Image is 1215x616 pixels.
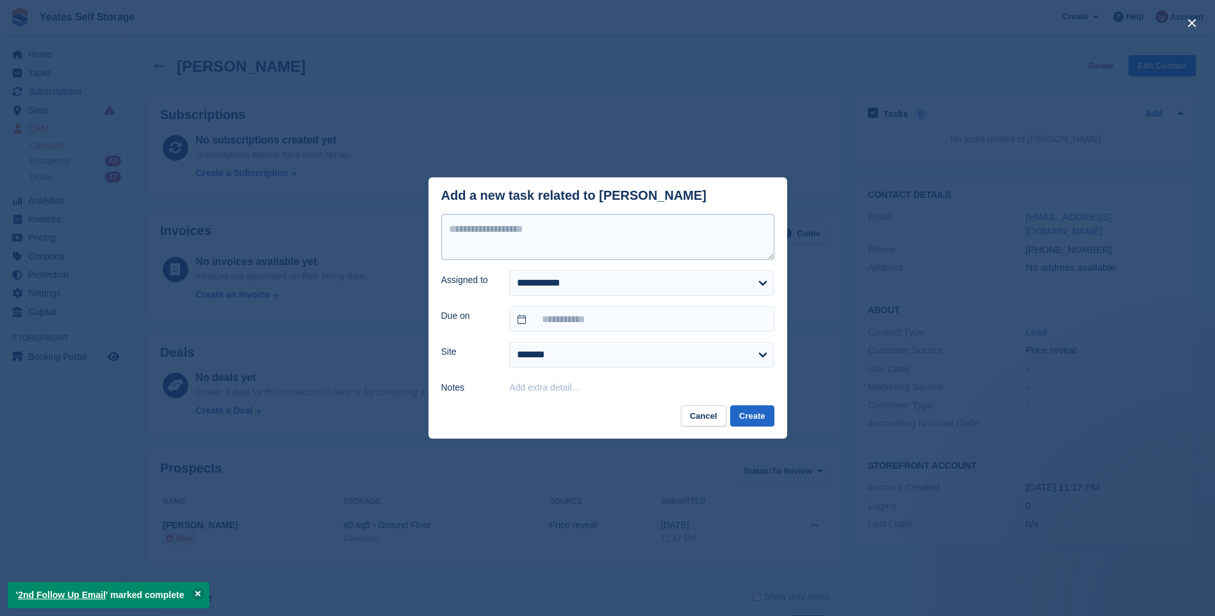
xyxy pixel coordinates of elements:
[509,382,580,393] button: Add extra detail…
[441,309,494,323] label: Due on
[1182,13,1202,33] button: close
[8,582,209,608] p: ' ' marked complete
[441,188,707,203] div: Add a new task related to [PERSON_NAME]
[18,590,106,600] a: 2nd Follow Up Email
[441,273,494,287] label: Assigned to
[730,405,774,426] button: Create
[681,405,726,426] button: Cancel
[441,345,494,359] label: Site
[441,381,494,394] label: Notes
